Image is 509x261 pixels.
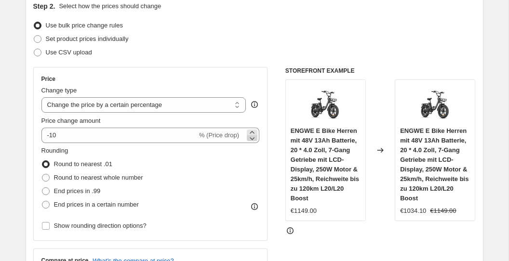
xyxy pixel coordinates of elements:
[41,128,197,143] input: -15
[400,206,426,216] div: €1034.10
[291,127,359,202] span: ENGWE E Bike Herren mit 48V 13Ah Batterie, 20 * 4.0 Zoll, 7-Gang Getriebe mit LCD-Display, 250W M...
[46,35,129,42] span: Set product prices individually
[285,67,476,75] h6: STOREFRONT EXAMPLE
[33,1,55,11] h2: Step 2.
[41,87,77,94] span: Change type
[54,174,143,181] span: Round to nearest whole number
[46,22,123,29] span: Use bulk price change rules
[41,117,101,124] span: Price change amount
[250,100,259,109] div: help
[59,1,161,11] p: Select how the prices should change
[306,85,345,123] img: 71w8TLpicBL_80x.jpg
[199,131,239,139] span: % (Price drop)
[416,85,455,123] img: 71w8TLpicBL_80x.jpg
[54,160,112,168] span: Round to nearest .01
[430,206,456,216] strike: €1149.00
[54,201,139,208] span: End prices in a certain number
[291,206,317,216] div: €1149.00
[54,187,101,195] span: End prices in .99
[400,127,469,202] span: ENGWE E Bike Herren mit 48V 13Ah Batterie, 20 * 4.0 Zoll, 7-Gang Getriebe mit LCD-Display, 250W M...
[46,49,92,56] span: Use CSV upload
[41,147,68,154] span: Rounding
[54,222,147,229] span: Show rounding direction options?
[41,75,55,83] h3: Price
